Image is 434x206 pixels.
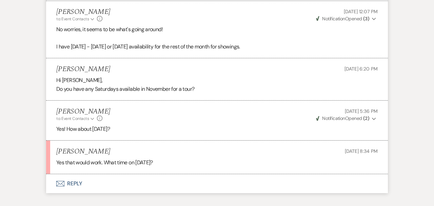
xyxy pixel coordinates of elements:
[315,15,378,22] button: NotificationOpened (3)
[56,116,89,121] span: to: Event Contacts
[56,8,110,16] h5: [PERSON_NAME]
[363,115,369,121] strong: ( 2 )
[315,115,378,122] button: NotificationOpened (2)
[344,8,378,15] span: [DATE] 12:07 PM
[56,85,378,94] p: Do you have any Saturdays available in November for a tour?
[56,147,110,156] h5: [PERSON_NAME]
[322,16,345,22] span: Notification
[316,115,369,121] span: Opened
[56,16,95,22] button: to: Event Contacts
[345,108,378,114] span: [DATE] 5:36 PM
[56,16,89,22] span: to: Event Contacts
[56,76,378,85] p: Hi [PERSON_NAME],
[46,174,388,193] button: Reply
[345,148,378,154] span: [DATE] 8:34 PM
[56,107,110,116] h5: [PERSON_NAME]
[344,66,378,72] span: [DATE] 6:20 PM
[316,16,369,22] span: Opened
[363,16,369,22] strong: ( 3 )
[56,25,378,34] p: No worries, it seems to be what's going around!
[56,158,378,167] p: Yes that would work. What time on [DATE]?
[56,65,110,74] h5: [PERSON_NAME]
[56,116,95,122] button: to: Event Contacts
[56,42,378,51] p: I have [DATE] - [DATE] or [DATE] availability for the rest of the month for showings.
[322,115,345,121] span: Notification
[56,125,378,133] p: Yes! How about [DATE]?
